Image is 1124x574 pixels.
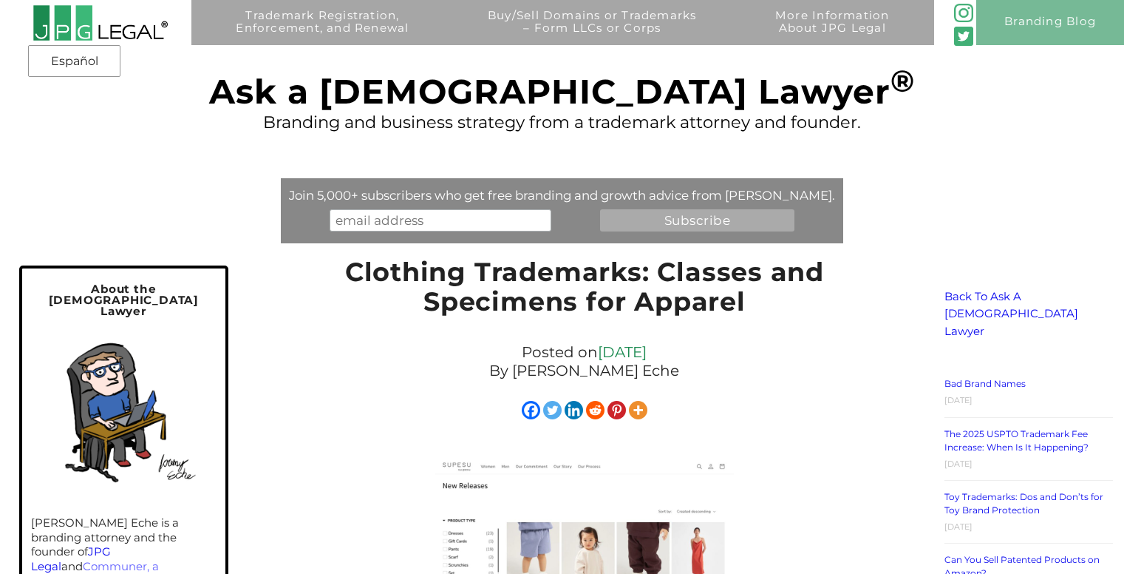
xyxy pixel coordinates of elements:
a: Back To Ask A [DEMOGRAPHIC_DATA] Lawyer [944,289,1078,338]
a: Buy/Sell Domains or Trademarks– Form LLCs or Corps [454,10,730,55]
a: More InformationAbout JPG Legal [741,10,923,55]
div: Posted on [337,340,831,384]
a: More [629,401,647,419]
a: The 2025 USPTO Trademark Fee Increase: When Is It Happening? [944,428,1089,453]
time: [DATE] [944,521,973,532]
a: Bad Brand Names [944,378,1026,389]
time: [DATE] [944,459,973,469]
a: Trademark Registration,Enforcement, and Renewal [202,10,443,55]
a: Reddit [586,401,604,419]
a: Linkedin [565,401,583,419]
img: Self-portrait of Jeremy in his home office. [39,326,208,495]
time: [DATE] [944,395,973,405]
a: Twitter [543,401,562,419]
img: glyph-logo_May2016-green3-90.png [954,4,973,22]
input: email address [330,209,551,232]
a: JPG Legal [31,544,111,573]
a: Toy Trademarks: Dos and Don’ts for Toy Brand Protection [944,491,1103,516]
a: Español [33,48,116,75]
img: Twitter_Social_Icon_Rounded_Square_Color-mid-green3-90.png [954,27,973,45]
h1: Clothing Trademarks: Classes and Specimens for Apparel [337,257,831,325]
a: Pinterest [607,401,626,419]
img: 2016-logo-black-letters-3-r.png [33,4,168,41]
p: By [PERSON_NAME] Eche [344,362,824,380]
span: About the [DEMOGRAPHIC_DATA] Lawyer [49,282,199,318]
a: [DATE] [598,343,647,361]
input: Subscribe [600,209,794,232]
a: Facebook [522,401,540,419]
